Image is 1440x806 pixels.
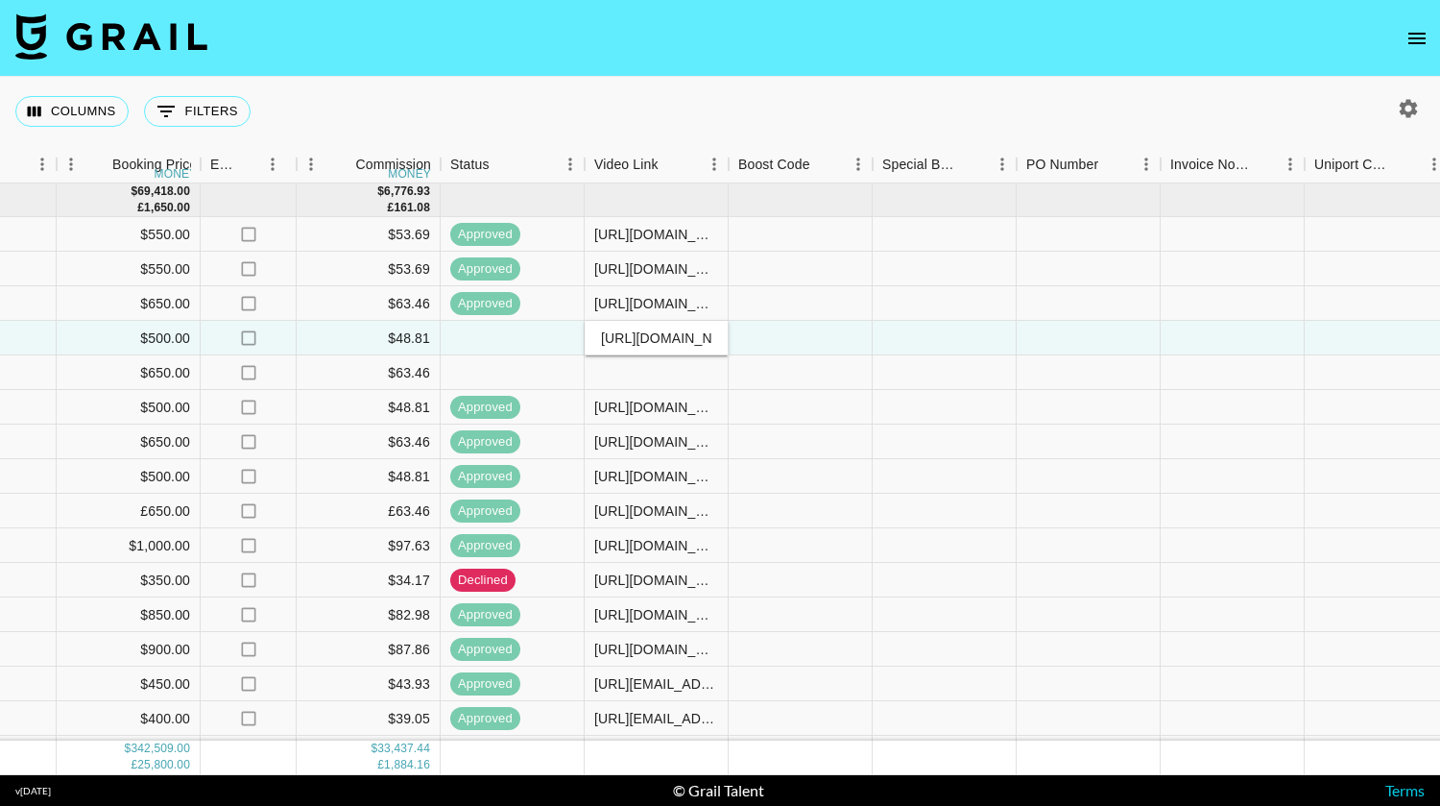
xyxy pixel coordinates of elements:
[297,217,441,252] div: $53.69
[700,150,729,179] button: Menu
[377,183,384,200] div: $
[297,252,441,286] div: $53.69
[450,606,520,624] span: approved
[594,398,718,417] div: https://www.tiktok.com/@peaksons/video/7542573335805332738?_t=ZN-8zB468vpzdu&_r=1
[450,641,520,659] span: approved
[85,151,112,178] button: Sort
[297,150,325,179] button: Menu
[155,168,198,180] div: money
[237,151,264,178] button: Sort
[297,286,441,321] div: $63.46
[297,598,441,632] div: $82.98
[57,355,201,390] div: $650.00
[810,151,837,178] button: Sort
[57,425,201,459] div: $650.00
[112,146,197,183] div: Booking Price
[1385,781,1425,799] a: Terms
[556,150,585,179] button: Menu
[594,571,718,590] div: https://www.tiktok.com/@and6rson/video/7536400283425836294
[297,563,441,598] div: $34.17
[1,151,28,178] button: Sort
[450,468,520,486] span: approved
[1249,151,1276,178] button: Sort
[450,537,520,555] span: approved
[1161,146,1305,183] div: Invoice Notes
[210,146,237,183] div: Expenses: Remove Commission?
[15,13,207,60] img: Grail Talent
[371,742,377,758] div: $
[57,252,201,286] div: $550.00
[594,432,718,452] div: https://www.tiktok.com/@peaksons/video/7542572024623893782?_r=1&_t=ZN-8zB3iWzxlrC
[328,151,355,178] button: Sort
[57,217,201,252] div: $550.00
[297,701,441,736] div: $39.05
[594,259,718,279] div: https://www.tiktok.com/@sagethomass/video/7542582892149460237?_t=ZT-8zB6laJp9Cg&_r=1
[594,294,718,313] div: https://www.tiktok.com/@peaksons/video/7538844311392242966?_r=1&_t=ZN-8ytzH0vJNvq
[15,96,129,127] button: Select columns
[297,494,441,528] div: £63.46
[297,736,441,770] div: $43.93
[57,563,201,598] div: $350.00
[394,200,430,216] div: 161.08
[131,742,190,758] div: 342,509.00
[882,146,961,183] div: Special Booking Type
[388,200,395,216] div: £
[57,701,201,736] div: $400.00
[297,528,441,563] div: $97.63
[450,146,490,183] div: Status
[388,168,431,180] div: money
[738,146,810,183] div: Boost Code
[377,742,430,758] div: 33,437.44
[57,390,201,425] div: $500.00
[297,459,441,494] div: $48.81
[57,321,201,355] div: $500.00
[594,640,718,659] div: https://www.tiktok.com/@naarjesse/video/7537427276078828822?_t=ZN-8yoocoh0ncQ&_r=1
[594,146,659,183] div: Video Link
[137,200,144,216] div: £
[57,286,201,321] div: $650.00
[297,667,441,701] div: $43.93
[131,183,137,200] div: $
[673,781,764,800] div: © Grail Talent
[844,150,873,179] button: Menu
[594,225,718,244] div: https://www.tiktok.com/@sagethomass/video/7533015213545622797?_t=ZT-8yTIxPnbfG2&_r=1
[490,151,516,178] button: Sort
[450,260,520,279] span: approved
[258,150,287,179] button: Menu
[384,183,430,200] div: 6,776.93
[450,710,520,728] span: approved
[297,355,441,390] div: $63.46
[28,150,57,179] button: Menu
[137,758,190,774] div: 25,800.00
[15,785,51,797] div: v [DATE]
[1132,150,1161,179] button: Menu
[961,151,988,178] button: Sort
[1170,146,1249,183] div: Invoice Notes
[57,736,201,770] div: $450.00
[441,146,585,183] div: Status
[297,632,441,667] div: $87.86
[57,150,85,179] button: Menu
[384,758,430,774] div: 1,884.16
[594,674,718,694] div: https://www.tiktok.com/@wt.cov/video/7539671849370651926?_t=ZN-8yxmFoBJvRG&_r=1
[450,295,520,313] span: approved
[144,200,190,216] div: 1,650.00
[659,151,685,178] button: Sort
[144,96,251,127] button: Show filters
[594,605,718,624] div: https://www.tiktok.com/@naarjesse/video/7533336079978532118?_t=ZN-8yUmuTq5ffC&_r=1
[988,150,1017,179] button: Menu
[873,146,1017,183] div: Special Booking Type
[450,433,520,452] span: approved
[137,183,190,200] div: 69,418.00
[450,226,520,244] span: approved
[57,459,201,494] div: $500.00
[57,598,201,632] div: $850.00
[594,536,718,555] div: https://www.tiktok.com/@usimmango/video/7539970164863913246?_t=ZP-8yz91TO9aPf&_r=1
[729,146,873,183] div: Boost Code
[450,399,520,417] span: approved
[377,758,384,774] div: £
[450,502,520,521] span: approved
[594,501,718,521] div: https://www.tiktok.com/@peaksons/video/7539988336253914390?_r=1&_t=ZN-8yzE4dXeYhq
[594,467,718,486] div: https://www.tiktok.com/@aliradfordd/video/7540730360607427862
[57,667,201,701] div: $450.00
